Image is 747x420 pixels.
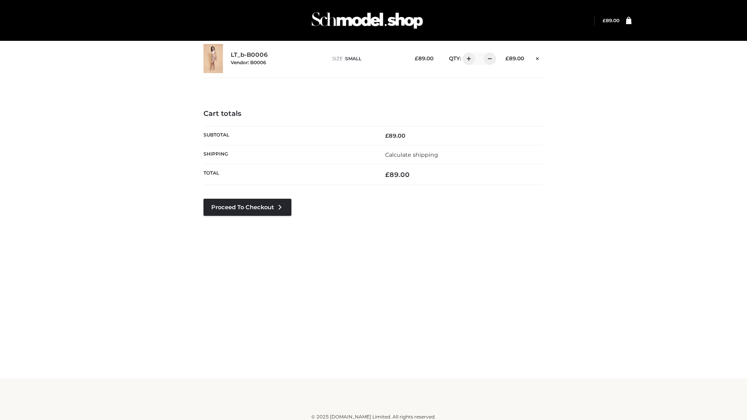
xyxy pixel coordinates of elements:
th: Total [203,164,373,185]
th: Shipping [203,145,373,164]
div: QTY: [441,52,493,65]
span: £ [385,132,389,139]
span: SMALL [345,56,361,61]
a: Proceed to Checkout [203,199,291,216]
span: £ [415,55,418,61]
img: Schmodel Admin 964 [309,5,426,36]
bdi: 89.00 [603,17,619,23]
a: Calculate shipping [385,151,438,158]
span: £ [385,171,389,178]
bdi: 89.00 [385,132,405,139]
span: £ [505,55,509,61]
bdi: 89.00 [505,55,524,61]
a: Remove this item [532,52,544,63]
a: LT_b-B0006 [231,51,268,59]
img: LT_b-B0006 - SMALL [203,44,223,73]
span: £ [603,17,606,23]
p: size : [332,55,403,62]
a: £89.00 [603,17,619,23]
small: Vendor: B0006 [231,59,266,65]
h4: Cart totals [203,110,544,118]
bdi: 89.00 [385,171,410,178]
th: Subtotal [203,126,373,145]
bdi: 89.00 [415,55,433,61]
